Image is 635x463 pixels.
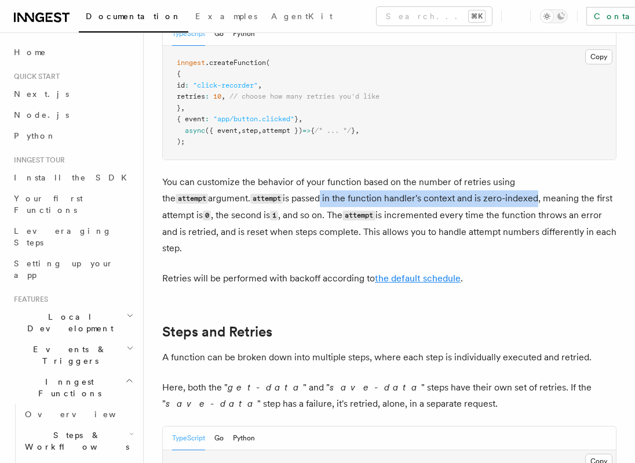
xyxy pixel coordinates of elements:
[214,426,224,450] button: Go
[311,126,315,135] span: {
[9,188,136,220] a: Your first Functions
[177,104,181,112] span: }
[9,311,126,334] span: Local Development
[294,115,298,123] span: }
[229,92,379,100] span: // choose how many retries you'd like
[177,81,185,89] span: id
[20,425,136,457] button: Steps & Workflows
[250,194,283,204] code: attempt
[540,9,568,23] button: Toggle dark mode
[262,126,302,135] span: attempt })
[205,92,209,100] span: :
[205,59,266,67] span: .createFunction
[270,211,278,220] code: 1
[213,115,294,123] span: "app/button.clicked"
[176,194,208,204] code: attempt
[271,12,333,21] span: AgentKit
[203,211,211,220] code: 0
[177,70,181,78] span: {
[20,404,136,425] a: Overview
[298,115,302,123] span: ,
[9,155,65,165] span: Inngest tour
[14,46,46,58] span: Home
[14,259,114,280] span: Setting up your app
[79,3,188,32] a: Documentation
[9,339,136,371] button: Events & Triggers
[375,273,461,284] a: the default schedule
[188,3,264,31] a: Examples
[233,426,255,450] button: Python
[469,10,485,22] kbd: ⌘K
[342,211,375,220] code: attempt
[9,42,136,63] a: Home
[25,410,144,419] span: Overview
[9,125,136,146] a: Python
[264,3,340,31] a: AgentKit
[258,126,262,135] span: ,
[166,398,257,409] em: save-data
[14,110,69,120] span: Node.js
[355,126,359,135] span: ,
[162,324,272,340] a: Steps and Retries
[258,81,262,89] span: ,
[9,253,136,285] a: Setting up your app
[9,104,136,125] a: Node.js
[302,126,311,135] span: =>
[238,126,242,135] span: ,
[330,382,421,393] em: save-data
[9,167,136,188] a: Install the SDK
[9,295,48,304] span: Features
[177,59,205,67] span: inngest
[9,220,136,253] a: Leveraging Steps
[14,131,56,140] span: Python
[351,126,355,135] span: }
[242,126,258,135] span: step
[86,12,181,21] span: Documentation
[9,306,136,339] button: Local Development
[205,126,238,135] span: ({ event
[177,138,185,146] span: );
[14,226,112,247] span: Leveraging Steps
[9,343,126,367] span: Events & Triggers
[233,22,255,46] button: Python
[9,84,136,104] a: Next.js
[266,59,270,67] span: (
[9,376,125,399] span: Inngest Functions
[214,22,224,46] button: Go
[177,92,205,100] span: retries
[9,72,60,81] span: Quick start
[221,92,225,100] span: ,
[185,126,205,135] span: async
[181,104,185,112] span: ,
[172,426,205,450] button: TypeScript
[14,194,83,215] span: Your first Functions
[377,7,492,26] button: Search...⌘K
[193,81,258,89] span: "click-recorder"
[162,174,616,256] p: You can customize the behavior of your function based on the number of retries using the argument...
[185,81,189,89] span: :
[205,115,209,123] span: :
[585,49,612,64] button: Copy
[14,173,134,182] span: Install the SDK
[177,115,205,123] span: { event
[14,89,69,99] span: Next.js
[213,92,221,100] span: 10
[162,349,616,366] p: A function can be broken down into multiple steps, where each step is individually executed and r...
[195,12,257,21] span: Examples
[172,22,205,46] button: TypeScript
[9,371,136,404] button: Inngest Functions
[20,429,129,453] span: Steps & Workflows
[162,270,616,287] p: Retries will be performed with backoff according to .
[228,382,303,393] em: get-data
[162,379,616,412] p: Here, both the " " and " " steps have their own set of retries. If the " " step has a failure, it...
